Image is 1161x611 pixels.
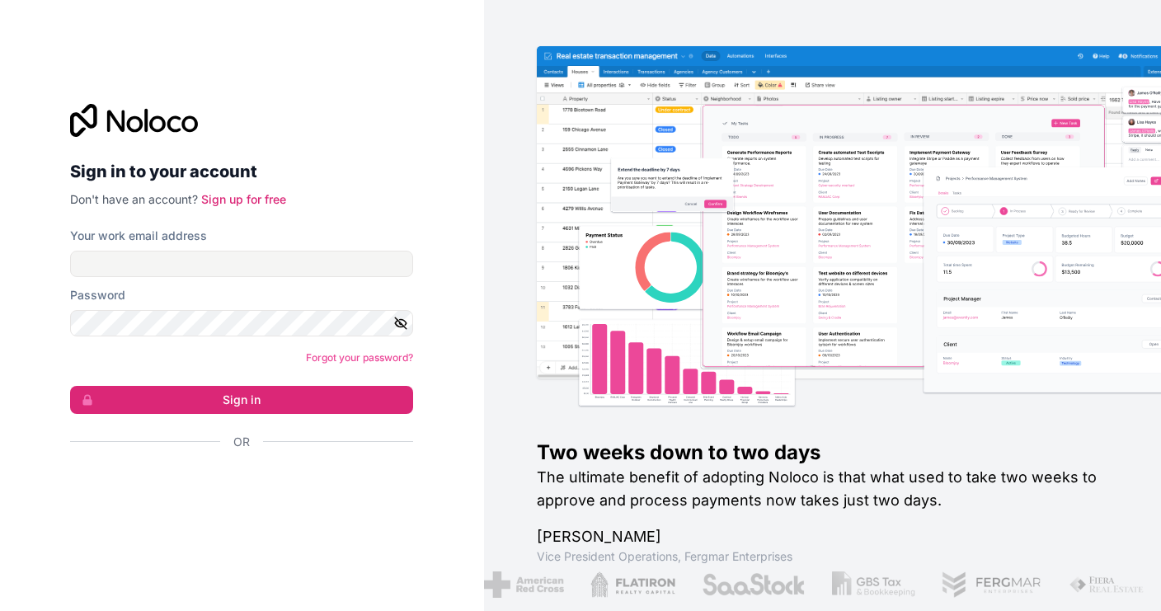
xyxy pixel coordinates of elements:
[985,571,1063,598] img: /assets/fiera-fwj2N5v4.png
[618,571,722,598] img: /assets/saastock-C6Zbiodz.png
[62,468,408,505] iframe: Sign in with Google Button
[537,548,1108,565] h1: Vice President Operations , Fergmar Enterprises
[748,571,832,598] img: /assets/gbstax-C-GtDUiK.png
[70,310,413,336] input: Password
[70,192,198,206] span: Don't have an account?
[70,386,413,414] button: Sign in
[537,525,1108,548] h1: [PERSON_NAME]
[506,571,592,598] img: /assets/flatiron-C8eUkumj.png
[70,157,413,186] h2: Sign in to your account
[537,439,1108,466] h1: Two weeks down to two days
[70,228,207,244] label: Your work email address
[537,466,1108,512] h2: The ultimate benefit of adopting Noloco is that what used to take two weeks to approve and proces...
[201,192,286,206] a: Sign up for free
[858,571,959,598] img: /assets/fergmar-CudnrXN5.png
[306,351,413,364] a: Forgot your password?
[70,251,413,277] input: Email address
[233,434,250,450] span: Or
[70,287,125,303] label: Password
